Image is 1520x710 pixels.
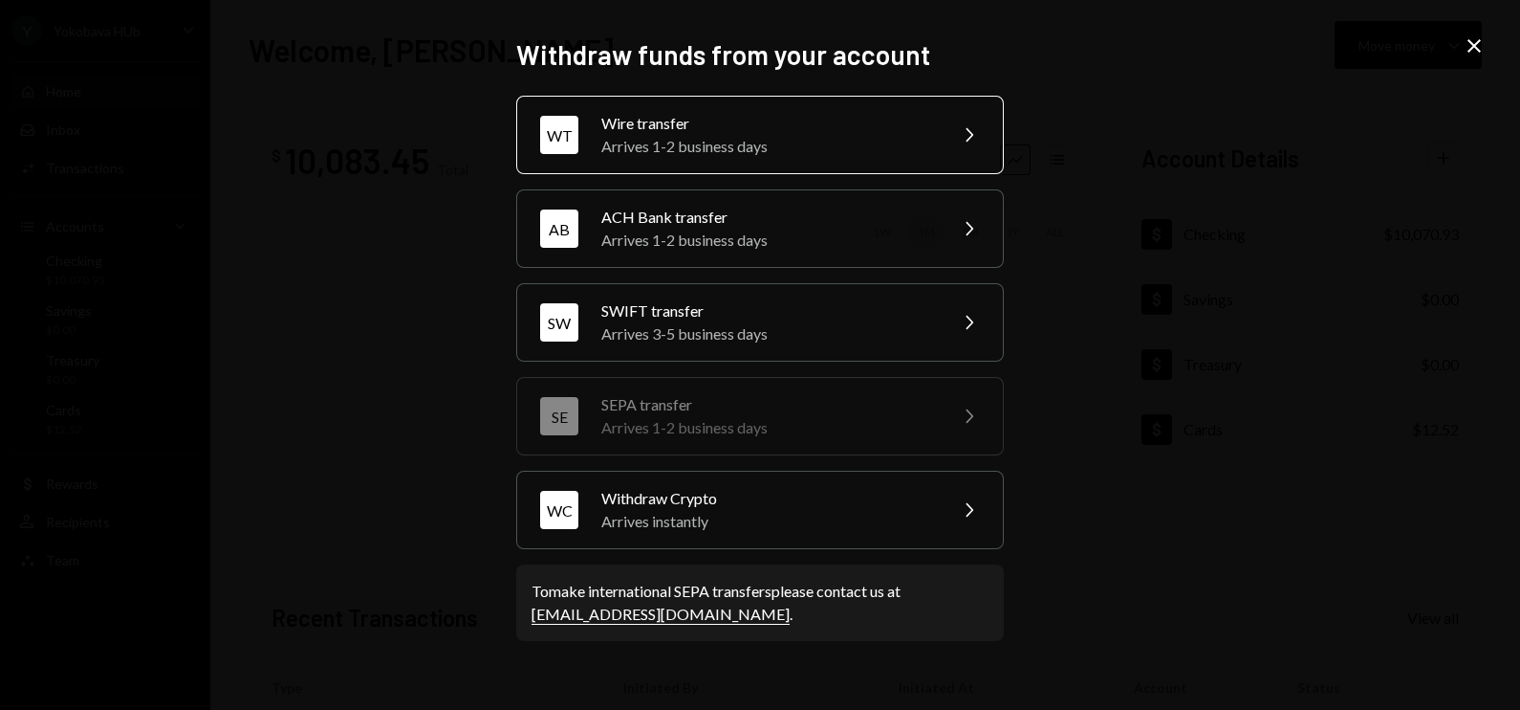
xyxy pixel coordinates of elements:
div: AB [540,210,578,248]
h2: Withdraw funds from your account [516,36,1004,74]
a: [EMAIL_ADDRESS][DOMAIN_NAME] [532,605,790,625]
button: SWSWIFT transferArrives 3-5 business days [516,283,1004,362]
div: SEPA transfer [601,393,934,416]
div: To make international SEPA transfers please contact us at . [532,580,988,626]
div: SWIFT transfer [601,300,934,322]
div: Arrives 1-2 business days [601,416,934,439]
div: ACH Bank transfer [601,206,934,229]
div: Arrives 1-2 business days [601,229,934,252]
div: Wire transfer [601,112,934,135]
button: WCWithdraw CryptoArrives instantly [516,471,1004,549]
div: Withdraw Crypto [601,487,934,510]
div: WT [540,116,578,154]
button: SESEPA transferArrives 1-2 business days [516,377,1004,455]
div: Arrives instantly [601,510,934,533]
div: Arrives 3-5 business days [601,322,934,345]
button: ABACH Bank transferArrives 1-2 business days [516,189,1004,268]
div: WC [540,491,578,529]
button: WTWire transferArrives 1-2 business days [516,96,1004,174]
div: Arrives 1-2 business days [601,135,934,158]
div: SW [540,303,578,342]
div: SE [540,397,578,435]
